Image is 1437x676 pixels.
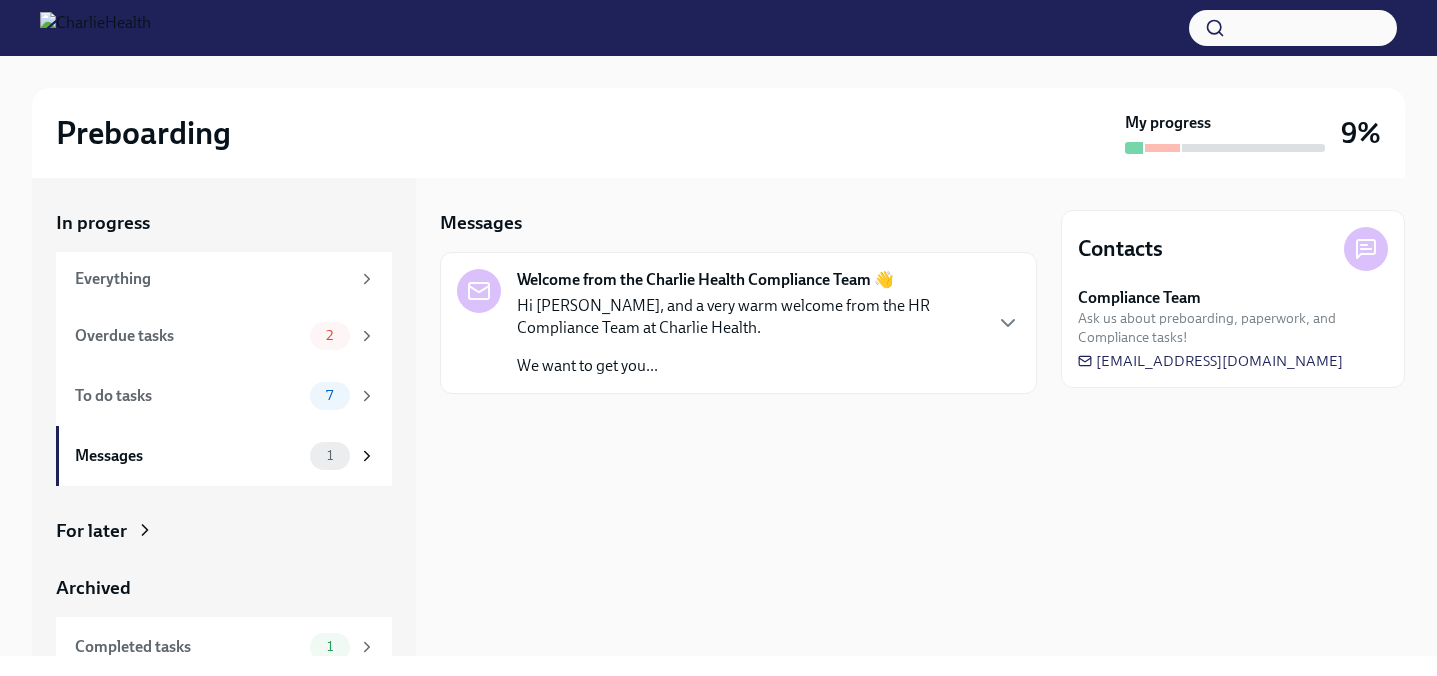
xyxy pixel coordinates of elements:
[314,388,345,403] span: 7
[56,306,392,366] a: Overdue tasks2
[517,269,894,291] strong: Welcome from the Charlie Health Compliance Team 👋
[75,268,350,290] div: Everything
[56,518,127,544] div: For later
[1078,309,1388,347] span: Ask us about preboarding, paperwork, and Compliance tasks!
[75,636,302,658] div: Completed tasks
[56,210,392,236] a: In progress
[75,445,302,467] div: Messages
[315,639,345,654] span: 1
[56,113,231,153] h2: Preboarding
[517,355,980,377] p: We want to get you...
[1078,287,1201,309] strong: Compliance Team
[56,575,392,601] a: Archived
[1078,234,1163,264] h4: Contacts
[75,325,302,347] div: Overdue tasks
[56,426,392,486] a: Messages1
[40,12,151,44] img: CharlieHealth
[1341,115,1381,151] h3: 9%
[1125,112,1211,134] strong: My progress
[56,518,392,544] a: For later
[56,366,392,426] a: To do tasks7
[75,385,302,407] div: To do tasks
[314,328,345,343] span: 2
[517,295,980,339] p: Hi [PERSON_NAME], and a very warm welcome from the HR Compliance Team at Charlie Health.
[315,448,345,463] span: 1
[440,210,522,236] h5: Messages
[1078,351,1343,371] a: [EMAIL_ADDRESS][DOMAIN_NAME]
[56,252,392,306] a: Everything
